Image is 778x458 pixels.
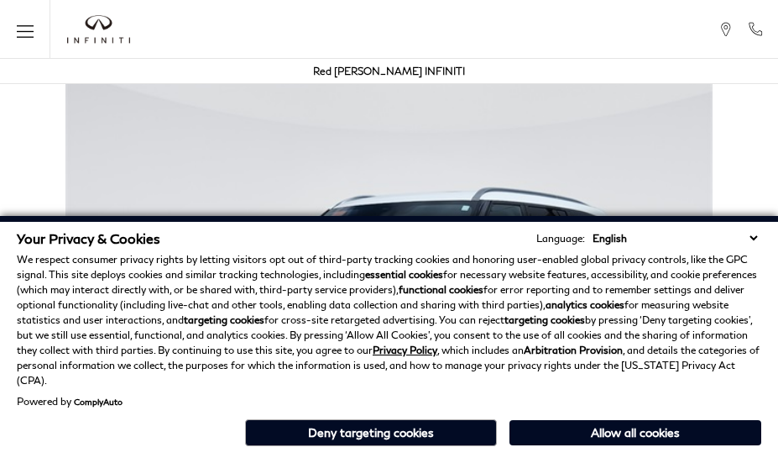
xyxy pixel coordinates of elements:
a: Privacy Policy [373,344,437,356]
strong: functional cookies [399,283,483,296]
strong: targeting cookies [504,313,585,326]
div: Powered by [17,397,123,407]
strong: targeting cookies [184,313,264,326]
a: infiniti [67,15,130,44]
a: Red [PERSON_NAME] INFINITI [313,65,465,77]
strong: Arbitration Provision [524,344,623,356]
strong: essential cookies [365,268,443,281]
button: Deny targeting cookies [245,419,497,446]
a: ComplyAuto [74,397,123,407]
button: Allow all cookies [509,420,761,445]
p: We respect consumer privacy rights by letting visitors opt out of third-party tracking cookies an... [17,252,761,388]
div: Language: [536,234,585,244]
span: Your Privacy & Cookies [17,230,160,246]
strong: analytics cookies [546,298,624,311]
img: INFINITI [67,15,130,44]
select: Language Select [588,230,761,246]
